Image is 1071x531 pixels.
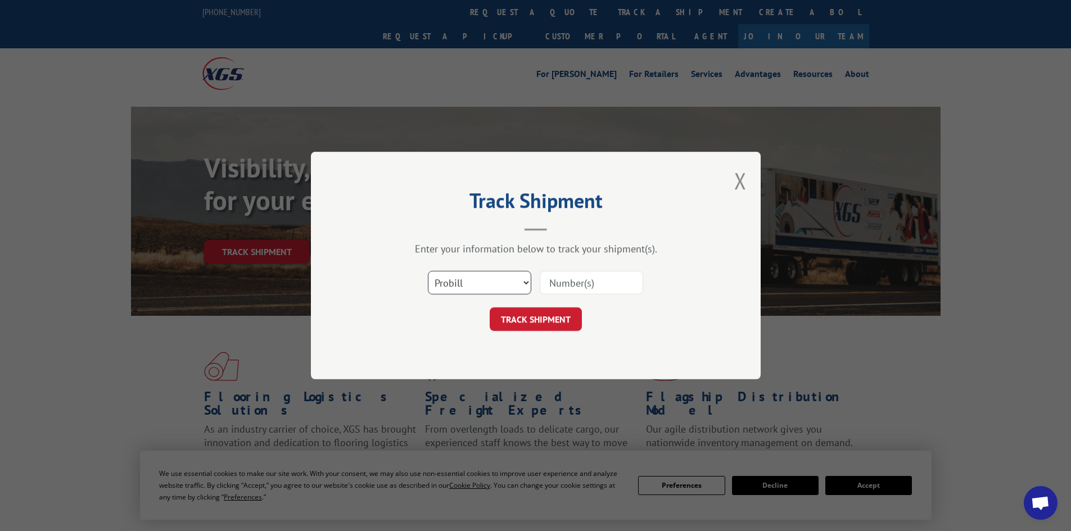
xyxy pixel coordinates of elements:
button: Close modal [734,166,747,196]
input: Number(s) [540,271,643,294]
div: Enter your information below to track your shipment(s). [367,242,704,255]
button: TRACK SHIPMENT [490,307,582,331]
h2: Track Shipment [367,193,704,214]
div: Open chat [1024,486,1058,520]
